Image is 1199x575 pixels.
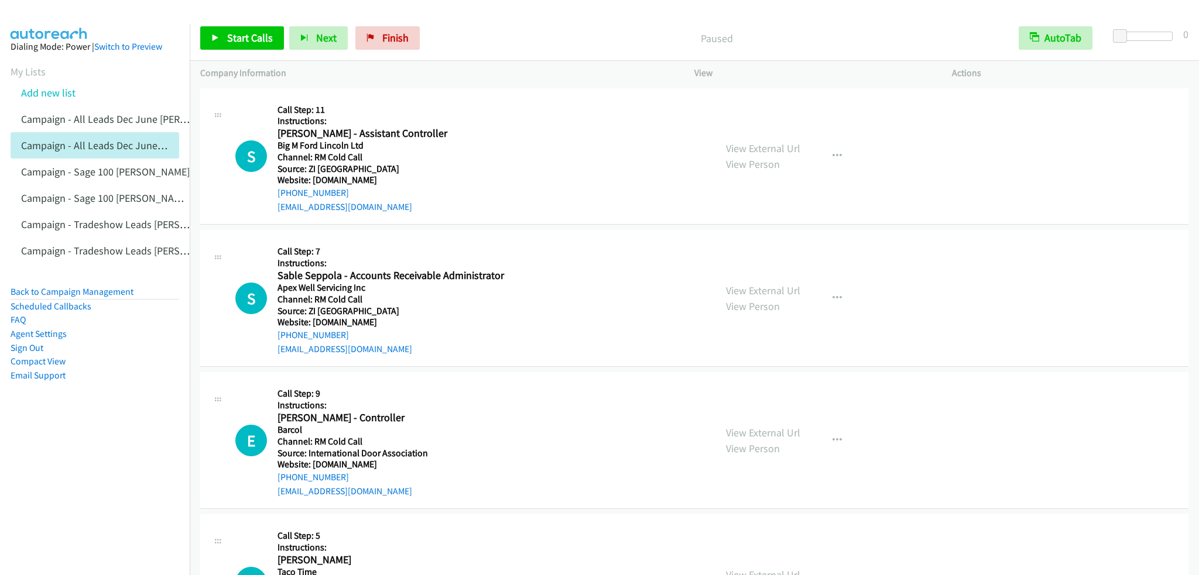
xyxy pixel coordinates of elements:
[278,436,535,447] h5: Channel: RM Cold Call
[278,471,349,483] a: [PHONE_NUMBER]
[21,165,190,178] a: Campaign - Sage 100 [PERSON_NAME]
[278,201,412,212] a: [EMAIL_ADDRESS][DOMAIN_NAME]
[278,343,412,354] a: [EMAIL_ADDRESS][DOMAIN_NAME]
[952,66,1188,80] p: Actions
[278,294,535,305] h5: Channel: RM Cold Call
[11,328,67,339] a: Agent Settings
[21,86,76,99] a: Add new list
[278,163,535,175] h5: Source: ZI [GEOGRAPHIC_DATA]
[21,244,262,257] a: Campaign - Tradeshow Leads [PERSON_NAME] Cloned
[200,66,673,80] p: Company Information
[11,286,133,297] a: Back to Campaign Management
[278,316,535,328] h5: Website: [DOMAIN_NAME]
[11,370,66,381] a: Email Support
[278,553,535,567] h2: [PERSON_NAME]
[278,257,535,269] h5: Instructions:
[11,356,66,367] a: Compact View
[11,314,26,325] a: FAQ
[235,140,267,172] h1: S
[278,246,535,257] h5: Call Step: 7
[726,284,800,297] a: View External Url
[278,388,535,400] h5: Call Step: 9
[227,31,273,44] span: Start Calls
[235,425,267,456] div: The call is yet to be attempted
[726,142,800,155] a: View External Url
[278,424,535,436] h5: Barcol
[94,41,162,52] a: Switch to Preview
[11,342,43,353] a: Sign Out
[278,329,349,340] a: [PHONE_NUMBER]
[436,30,998,46] p: Paused
[278,530,536,542] h5: Call Step: 5
[200,26,284,50] a: Start Calls
[382,31,409,44] span: Finish
[235,283,267,314] div: The call is yet to be attempted
[278,411,535,425] h2: [PERSON_NAME] - Controller
[1019,26,1092,50] button: AutoTab
[726,426,800,439] a: View External Url
[355,26,420,50] a: Finish
[289,26,348,50] button: Next
[278,187,349,198] a: [PHONE_NUMBER]
[11,301,91,312] a: Scheduled Callbacks
[278,152,535,163] h5: Channel: RM Cold Call
[11,40,179,54] div: Dialing Mode: Power |
[726,442,780,455] a: View Person
[21,191,224,205] a: Campaign - Sage 100 [PERSON_NAME] Cloned
[726,299,780,313] a: View Person
[278,282,535,294] h5: Apex Well Servicing Inc
[278,400,535,411] h5: Instructions:
[1119,32,1173,41] div: Delay between calls (in seconds)
[278,459,535,470] h5: Website: [DOMAIN_NAME]
[278,486,412,497] a: [EMAIL_ADDRESS][DOMAIN_NAME]
[235,283,267,314] h1: S
[278,269,535,283] h2: Sable Seppola - Accounts Receivable Administrator
[21,112,234,126] a: Campaign - All Leads Dec June [PERSON_NAME]
[278,104,535,116] h5: Call Step: 11
[278,140,535,152] h5: Big M Ford Lincoln Ltd
[278,115,535,127] h5: Instructions:
[278,542,536,553] h5: Instructions:
[21,139,268,152] a: Campaign - All Leads Dec June [PERSON_NAME] Cloned
[278,174,535,186] h5: Website: [DOMAIN_NAME]
[1183,26,1188,42] div: 0
[278,127,535,140] h2: [PERSON_NAME] - Assistant Controller
[726,157,780,171] a: View Person
[316,31,337,44] span: Next
[278,305,535,317] h5: Source: ZI [GEOGRAPHIC_DATA]
[21,218,228,231] a: Campaign - Tradeshow Leads [PERSON_NAME]
[11,65,46,78] a: My Lists
[235,140,267,172] div: The call is yet to be attempted
[694,66,931,80] p: View
[278,447,535,459] h5: Source: International Door Association
[235,425,267,456] h1: E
